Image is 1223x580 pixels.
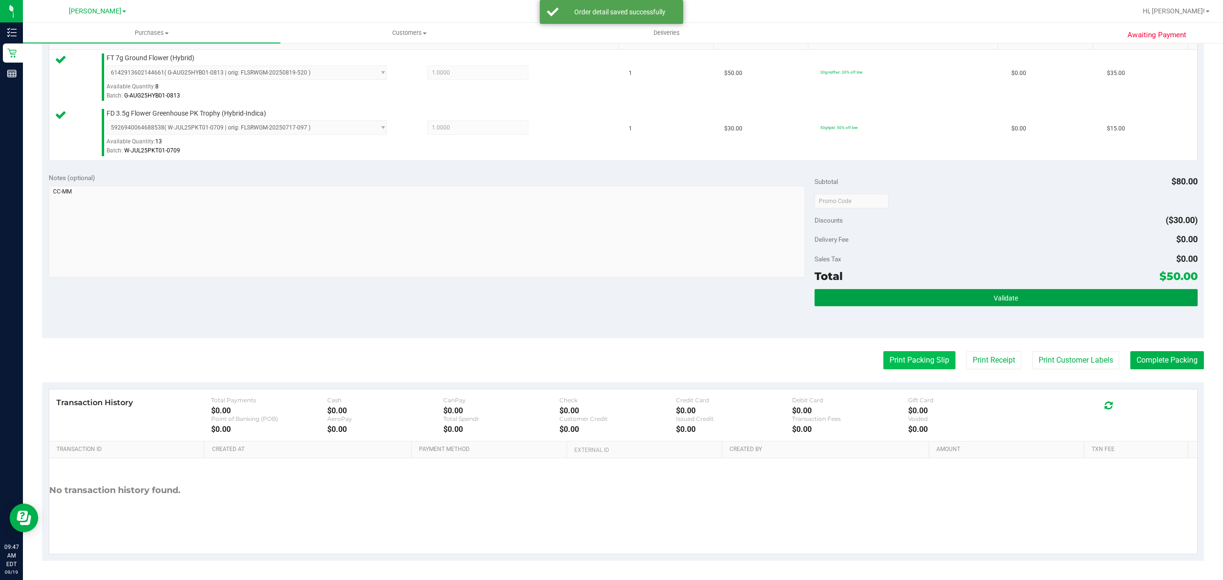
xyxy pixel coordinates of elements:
div: $0.00 [676,406,792,415]
div: Cash [327,397,443,404]
div: $0.00 [792,425,908,434]
div: $0.00 [908,425,1024,434]
div: $0.00 [443,406,559,415]
div: Available Quantity: [107,135,402,153]
span: 30grndflwr: 30% off line [820,70,862,75]
span: Awaiting Payment [1127,30,1186,41]
span: Delivery Fee [815,236,848,243]
button: Print Packing Slip [883,351,955,369]
span: 8 [155,83,159,90]
span: $80.00 [1171,176,1198,186]
a: Transaction ID [56,446,201,453]
a: Amount [936,446,1080,453]
div: CanPay [443,397,559,404]
span: Purchases [23,29,280,37]
span: 50ghpkt: 50% off line [820,125,858,130]
a: Created By [730,446,925,453]
span: $0.00 [1176,254,1198,264]
a: Payment Method [419,446,563,453]
span: 1 [629,124,632,133]
div: Voided [908,415,1024,422]
div: Available Quantity: [107,80,402,98]
th: External ID [567,441,722,459]
div: $0.00 [908,406,1024,415]
span: Discounts [815,212,843,229]
div: $0.00 [327,406,443,415]
a: Created At [212,446,408,453]
div: Total Spendr [443,415,559,422]
a: Customers [280,23,538,43]
span: $50.00 [724,69,742,78]
span: Deliveries [641,29,693,37]
span: [PERSON_NAME] [69,7,121,15]
div: $0.00 [792,406,908,415]
span: $15.00 [1107,124,1125,133]
span: Notes (optional) [49,174,95,182]
span: FT 7g Ground Flower (Hybrid) [107,54,194,63]
a: Purchases [23,23,280,43]
span: Total [815,269,843,283]
inline-svg: Inventory [7,28,17,37]
input: Promo Code [815,194,889,208]
span: $30.00 [724,124,742,133]
div: Transaction Fees [792,415,908,422]
p: 09/19 [4,569,19,576]
div: $0.00 [559,406,676,415]
inline-svg: Retail [7,48,17,58]
div: No transaction history found. [49,458,181,523]
span: Batch: [107,92,123,99]
span: FD 3.5g Flower Greenhouse PK Trophy (Hybrid-Indica) [107,109,266,118]
div: AeroPay [327,415,443,422]
a: Txn Fee [1092,446,1184,453]
iframe: Resource center [10,504,38,532]
span: $35.00 [1107,69,1125,78]
span: $0.00 [1011,124,1026,133]
div: Credit Card [676,397,792,404]
span: Customers [281,29,537,37]
button: Complete Packing [1130,351,1204,369]
div: Issued Credit [676,415,792,422]
div: Check [559,397,676,404]
span: $0.00 [1011,69,1026,78]
span: ($30.00) [1166,215,1198,225]
div: Point of Banking (POB) [211,415,327,422]
span: $0.00 [1176,234,1198,244]
div: $0.00 [211,406,327,415]
div: Debit Card [792,397,908,404]
div: $0.00 [211,425,327,434]
span: Batch: [107,147,123,154]
div: Total Payments [211,397,327,404]
a: Deliveries [538,23,795,43]
button: Print Receipt [966,351,1021,369]
span: 1 [629,69,632,78]
div: Order detail saved successfully [564,7,676,17]
span: Hi, [PERSON_NAME]! [1143,7,1205,15]
span: $50.00 [1159,269,1198,283]
span: Subtotal [815,178,838,185]
div: $0.00 [676,425,792,434]
div: $0.00 [559,425,676,434]
div: $0.00 [327,425,443,434]
button: Validate [815,289,1198,306]
div: $0.00 [443,425,559,434]
span: W-JUL25PKT01-0709 [124,147,180,154]
div: Gift Card [908,397,1024,404]
span: Sales Tax [815,255,841,263]
span: G-AUG25HYB01-0813 [124,92,180,99]
span: 13 [155,138,162,145]
div: Customer Credit [559,415,676,422]
p: 09:47 AM EDT [4,543,19,569]
button: Print Customer Labels [1032,351,1119,369]
span: Validate [994,294,1018,302]
inline-svg: Reports [7,69,17,78]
